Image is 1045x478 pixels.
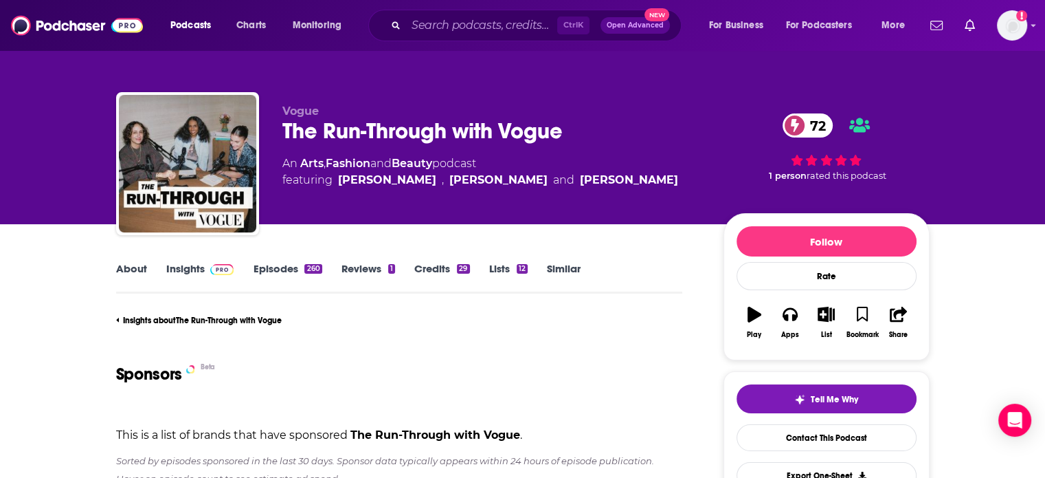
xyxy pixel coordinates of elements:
div: 12 [517,264,528,274]
a: Beauty [392,157,432,170]
div: 260 [304,264,322,274]
svg: Add a profile image [1016,10,1027,21]
a: Similar [547,262,581,294]
span: featuring [282,172,678,188]
span: Monitoring [293,16,341,35]
img: Podchaser - Follow, Share and Rate Podcasts [11,12,143,39]
button: open menu [283,14,359,36]
span: Charts [236,16,266,35]
span: For Business [709,16,763,35]
span: 1 person [769,171,807,181]
button: Open AdvancedNew [600,17,670,34]
div: List [821,331,832,339]
div: Search podcasts, credits, & more... [381,10,695,41]
a: Lists12 [489,262,528,294]
span: , [324,157,326,170]
button: Follow [737,226,917,257]
span: Podcasts [170,16,211,35]
a: Charts [227,14,274,36]
div: 1 [388,264,395,274]
span: Ctrl K [557,17,589,34]
div: Open Intercom Messenger [998,404,1031,437]
a: Show notifications dropdown [959,14,980,37]
div: An podcast [282,155,678,188]
span: Logged in as kathrynwhite [997,10,1027,41]
button: tell me why sparkleTell Me Why [737,384,917,413]
span: For Podcasters [786,16,852,35]
div: Play [747,331,761,339]
button: Show profile menu [997,10,1027,41]
button: Bookmark [844,298,880,347]
a: Episodes260 [253,262,322,294]
a: Arts [300,157,324,170]
button: List [808,298,844,347]
button: open menu [777,14,872,36]
div: Bookmark [846,331,878,339]
span: Tell Me Why [811,394,858,405]
a: Reviews1 [341,262,395,294]
p: This is a list of brands that have sponsored . [116,428,683,442]
a: Credits29 [414,262,469,294]
button: Apps [772,298,808,347]
a: 72 [783,113,833,138]
div: Share [889,331,908,339]
span: New [644,8,669,21]
input: Search podcasts, credits, & more... [406,14,557,36]
img: tell me why sparkle [794,394,805,405]
button: open menu [161,14,229,36]
strong: The Run-Through with Vogue [350,428,520,442]
div: Rate [737,262,917,290]
a: Contact This Podcast [737,424,917,451]
div: Apps [781,331,799,339]
div: 72 1 personrated this podcast [723,105,930,190]
button: open menu [699,14,780,36]
img: The Run-Through with Vogue [119,95,256,232]
button: open menu [872,14,922,36]
a: Anna Wintour [338,172,436,188]
a: InsightsPodchaser Pro [166,262,234,294]
div: [PERSON_NAME] [580,172,678,188]
span: More [881,16,905,35]
span: , [442,172,444,188]
div: 29 [457,264,469,274]
div: Beta [201,362,215,371]
span: Vogue [282,105,319,118]
a: Show notifications dropdown [925,14,948,37]
a: Hamish Bowles [449,172,548,188]
a: Insights aboutThe Run-Through with Vogue [116,316,677,325]
span: 72 [796,113,833,138]
button: Play [737,298,772,347]
button: Share [880,298,916,347]
a: About [116,262,147,294]
img: Podchaser Pro [210,264,234,275]
span: Open Advanced [607,22,664,29]
h1: Sponsors [116,364,183,384]
a: Fashion [326,157,370,170]
span: rated this podcast [807,171,886,181]
span: and [553,172,574,188]
img: User Profile [997,10,1027,41]
span: and [370,157,392,170]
